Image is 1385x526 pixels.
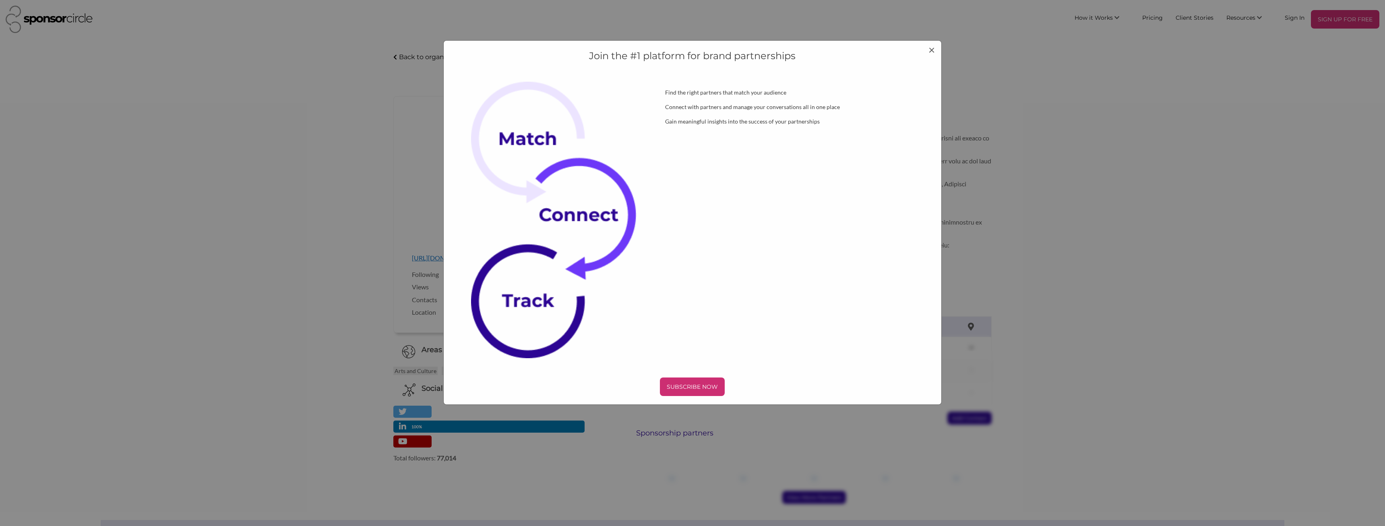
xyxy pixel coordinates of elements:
[652,89,933,96] div: Find the right partners that match your audience
[452,49,933,63] h4: Join the #1 platform for brand partnerships
[928,44,935,55] button: Close modal
[652,118,933,125] div: Gain meaningful insights into the success of your partnerships
[471,82,659,358] img: Subscribe Now Image
[452,377,933,396] a: SUBSCRIBE NOW
[663,381,721,393] p: SUBSCRIBE NOW
[652,103,933,111] div: Connect with partners and manage your conversations all in one place
[928,43,935,56] span: ×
